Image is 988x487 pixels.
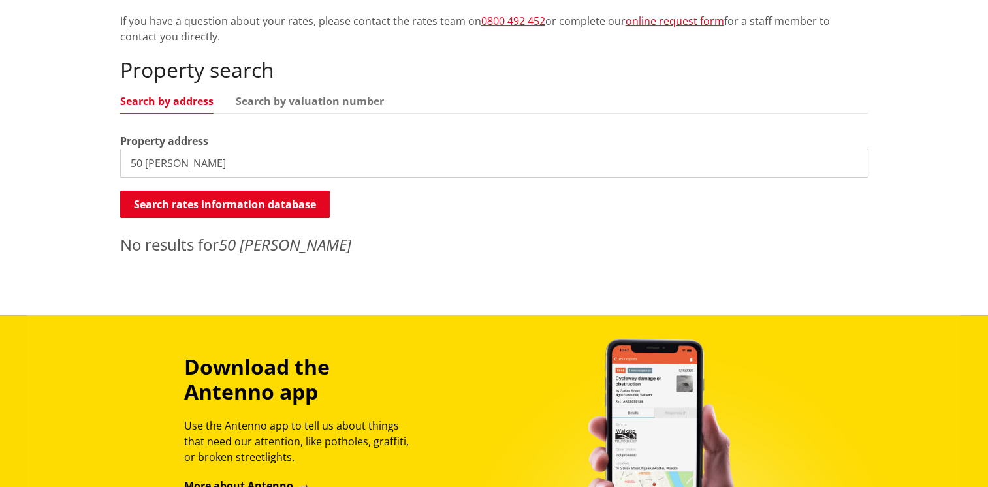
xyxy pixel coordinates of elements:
iframe: Messenger Launcher [928,432,975,479]
p: No results for [120,233,868,257]
input: e.g. Duke Street NGARUAWAHIA [120,149,868,178]
p: Use the Antenno app to tell us about things that need our attention, like potholes, graffiti, or ... [184,418,421,465]
a: Search by valuation number [236,96,384,106]
a: 0800 492 452 [481,14,545,28]
h2: Property search [120,57,868,82]
p: If you have a question about your rates, please contact the rates team on or complete our for a s... [120,13,868,44]
h3: Download the Antenno app [184,354,421,405]
a: Search by address [120,96,214,106]
button: Search rates information database [120,191,330,218]
a: online request form [626,14,724,28]
label: Property address [120,133,208,149]
em: 50 [PERSON_NAME] [219,234,351,255]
